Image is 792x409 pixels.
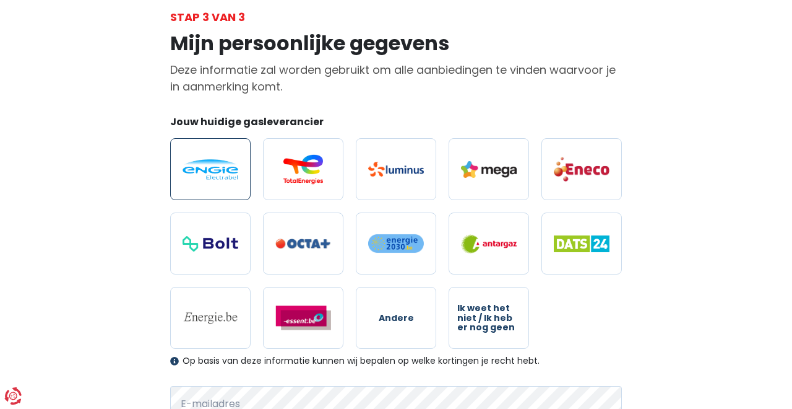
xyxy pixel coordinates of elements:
[170,356,622,366] div: Op basis van deze informatie kunnen wij bepalen op welke kortingen je recht hebt.
[368,234,424,253] img: Energie2030
[554,235,609,252] img: Dats 24
[275,306,331,330] img: Essent
[170,9,622,25] div: Stap 3 van 3
[275,239,331,249] img: Octa+
[554,156,609,182] img: Eneco
[170,115,622,134] legend: Jouw huidige gasleverancier
[183,159,238,180] img: Engie / Electrabel
[461,234,517,253] img: Antargaz
[170,32,622,55] h1: Mijn persoonlijke gegevens
[170,61,622,95] p: Deze informatie zal worden gebruikt om alle aanbiedingen te vinden waarvoor je in aanmerking komt.
[461,161,517,178] img: Mega
[275,154,331,184] img: Total Energies / Lampiris
[457,304,520,332] span: Ik weet het niet / Ik heb er nog geen
[368,162,424,177] img: Luminus
[183,236,238,252] img: Bolt
[183,311,238,325] img: Energie.be
[379,314,414,323] span: Andere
